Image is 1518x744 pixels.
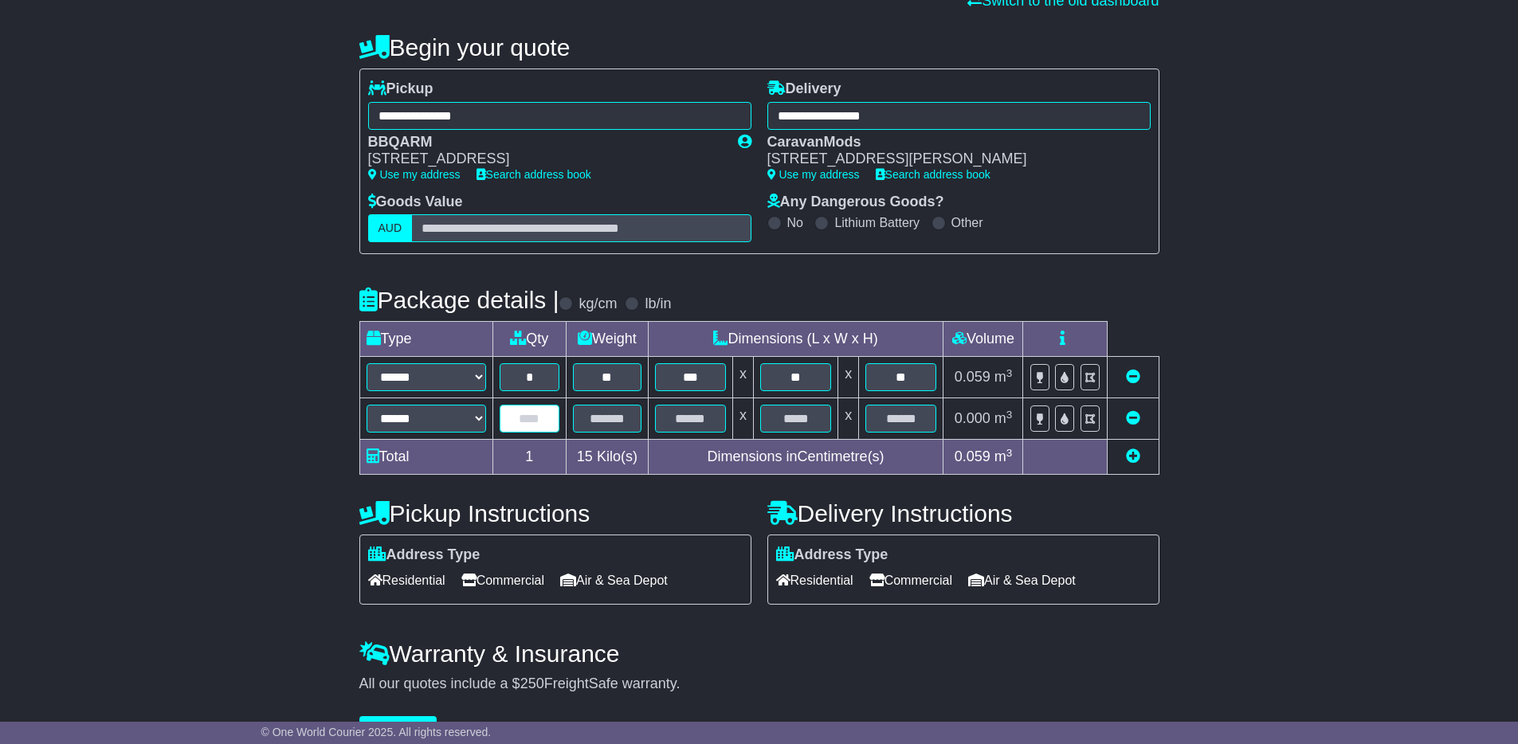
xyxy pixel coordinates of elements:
[994,369,1013,385] span: m
[838,357,859,398] td: x
[645,296,671,313] label: lb/in
[359,640,1159,667] h4: Warranty & Insurance
[359,322,492,357] td: Type
[1006,447,1013,459] sup: 3
[776,568,853,593] span: Residential
[767,168,860,181] a: Use my address
[1006,409,1013,421] sup: 3
[368,80,433,98] label: Pickup
[461,568,544,593] span: Commercial
[368,546,481,564] label: Address Type
[648,440,943,475] td: Dimensions in Centimetre(s)
[1126,369,1140,385] a: Remove this item
[767,151,1135,168] div: [STREET_ADDRESS][PERSON_NAME]
[368,151,722,168] div: [STREET_ADDRESS]
[787,215,803,230] label: No
[359,440,492,475] td: Total
[359,34,1159,61] h4: Begin your quote
[869,568,952,593] span: Commercial
[994,410,1013,426] span: m
[368,214,413,242] label: AUD
[261,726,492,738] span: © One World Courier 2025. All rights reserved.
[834,215,920,230] label: Lithium Battery
[838,398,859,440] td: x
[359,500,751,527] h4: Pickup Instructions
[492,322,567,357] td: Qty
[767,134,1135,151] div: CaravanMods
[994,448,1013,464] span: m
[359,716,437,744] button: Get Quotes
[359,287,559,313] h4: Package details |
[567,322,649,357] td: Weight
[951,215,983,230] label: Other
[579,296,617,313] label: kg/cm
[776,546,888,564] label: Address Type
[520,675,544,691] span: 250
[968,568,1076,593] span: Air & Sea Depot
[577,448,593,464] span: 15
[943,322,1023,357] td: Volume
[876,168,990,181] a: Search address book
[1126,410,1140,426] a: Remove this item
[368,168,461,181] a: Use my address
[368,194,463,211] label: Goods Value
[767,500,1159,527] h4: Delivery Instructions
[1126,448,1140,464] a: Add new item
[560,568,668,593] span: Air & Sea Depot
[1006,367,1013,379] sup: 3
[368,568,445,593] span: Residential
[767,194,944,211] label: Any Dangerous Goods?
[767,80,841,98] label: Delivery
[648,322,943,357] td: Dimensions (L x W x H)
[732,357,753,398] td: x
[359,675,1159,693] div: All our quotes include a $ FreightSafe warranty.
[492,440,567,475] td: 1
[955,448,990,464] span: 0.059
[955,369,990,385] span: 0.059
[368,134,722,151] div: BBQARM
[567,440,649,475] td: Kilo(s)
[477,168,591,181] a: Search address book
[732,398,753,440] td: x
[955,410,990,426] span: 0.000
